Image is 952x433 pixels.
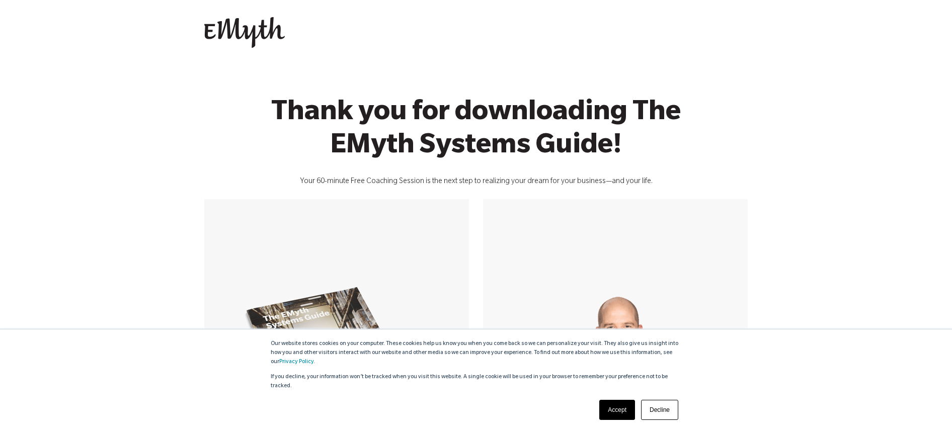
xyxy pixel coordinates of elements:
h1: Thank you for downloading The EMyth Systems Guide! [234,98,718,164]
p: Our website stores cookies on your computer. These cookies help us know you when you come back so... [271,339,681,367]
p: If you decline, your information won’t be tracked when you visit this website. A single cookie wi... [271,373,681,391]
a: Accept [599,400,635,420]
a: Privacy Policy [279,359,313,365]
span: Your 60-minute Free Coaching Session is the next step to realizing your dream for your business—a... [300,178,653,186]
a: Decline [641,400,678,420]
img: EMyth [204,17,285,48]
img: Smart-business-coach.png [543,278,688,408]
